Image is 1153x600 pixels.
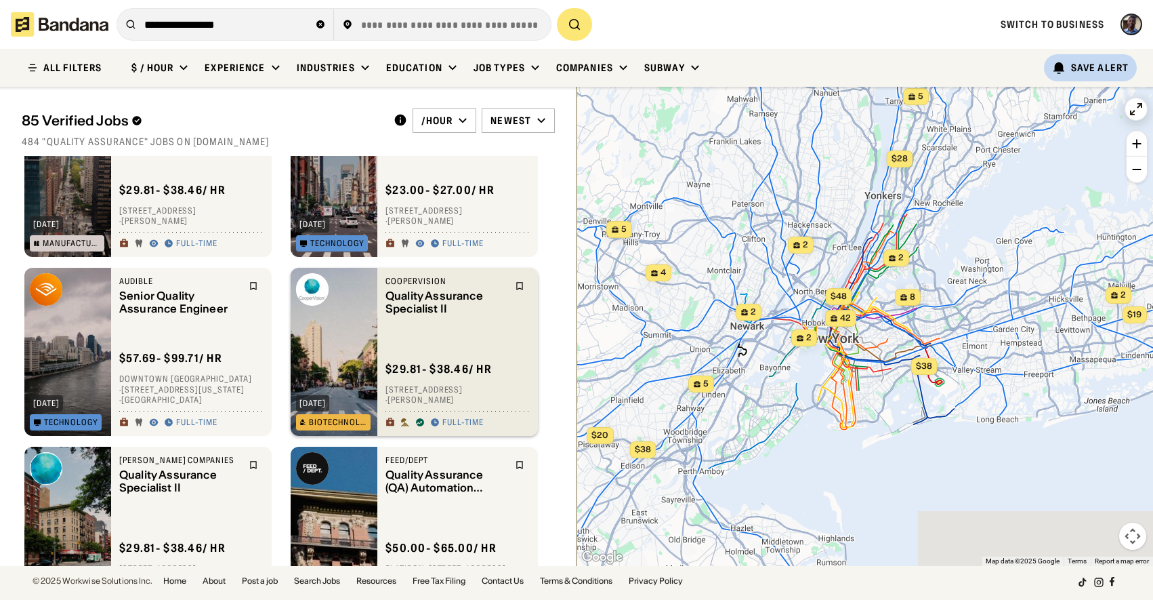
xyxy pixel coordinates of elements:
span: 5 [621,224,627,235]
div: [DATE] [299,220,326,228]
a: Home [163,577,186,585]
span: 2 [806,332,812,344]
div: FEED/DEPT [385,455,507,466]
div: Technology [44,418,98,426]
a: Open this area in Google Maps (opens a new window) [580,548,625,566]
div: Job Types [474,62,525,74]
a: Switch to Business [1001,18,1104,31]
span: 2 [803,239,808,251]
a: Contact Us [482,577,524,585]
div: Industries [297,62,355,74]
div: /hour [421,115,453,127]
div: Subway [644,62,685,74]
div: ALL FILTERS [43,63,102,73]
a: Post a job [242,577,278,585]
span: $48 [830,291,846,301]
div: $ 23.00 - $27.00 / hr [385,183,495,197]
div: [STREET_ADDRESS] · [PERSON_NAME] [385,384,530,405]
div: 484 "quality assurance" jobs on [DOMAIN_NAME] [22,136,555,148]
div: Quality Assurance (QA) Automation Engineer [385,468,507,494]
button: Map camera controls [1119,523,1146,550]
div: $ 50.00 - $65.00 / hr [385,541,497,555]
div: Downtown [GEOGRAPHIC_DATA] · [STREET_ADDRESS][US_STATE] · [GEOGRAPHIC_DATA] [119,374,264,406]
img: Google [580,548,625,566]
div: Full-time [442,418,484,428]
div: grid [22,156,554,566]
span: 5 [918,91,923,102]
span: $28 [891,153,907,163]
span: 8 [910,292,915,303]
div: [DATE] [33,399,60,407]
span: Map data ©2025 Google [986,557,1060,565]
span: 4 [661,267,666,279]
div: Manufacturing [43,239,100,247]
div: Audible [119,276,240,287]
img: Profile photo [1120,14,1142,35]
div: Quality Assurance Specialist II [119,468,240,494]
a: Search Jobs [294,577,340,585]
a: Terms & Conditions [540,577,612,585]
span: 2 [898,252,904,264]
div: CooperVision [385,276,507,287]
div: [DATE] [299,399,326,407]
div: © 2025 Workwise Solutions Inc. [33,577,152,585]
div: Full-time [176,418,217,428]
div: [STREET_ADDRESS] · [PERSON_NAME] [119,205,264,226]
div: [PERSON_NAME] Companies [119,455,240,466]
span: $38 [915,361,931,371]
div: $ 29.81 - $38.46 / hr [119,541,226,555]
div: [DATE] [33,220,60,228]
a: Resources [356,577,396,585]
div: Experience [205,62,265,74]
div: $ 29.81 - $38.46 / hr [385,362,492,376]
a: Report a map error [1095,557,1149,565]
a: Free Tax Filing [413,577,465,585]
div: $ 57.69 - $99.71 / hr [119,352,222,366]
img: Audible logo [30,273,62,306]
div: $ / hour [131,62,173,74]
div: Full-time [442,239,484,249]
span: 2 [751,306,756,318]
div: 85 Verified Jobs [22,113,383,129]
img: CooperVision logo [296,273,329,306]
span: $19 [1127,309,1141,319]
span: $20 [591,430,608,440]
div: Quality Assurance Specialist II [385,289,507,315]
div: [STREET_ADDRESS] · [PERSON_NAME] [119,563,264,584]
div: Companies [556,62,613,74]
div: $ 29.81 - $38.46 / hr [119,183,226,197]
div: [STREET_ADDRESS] · [PERSON_NAME] [385,205,530,226]
a: Terms (opens in new tab) [1068,557,1087,565]
div: Newest [490,115,531,127]
span: 42 [840,313,851,324]
span: 5 [703,378,709,390]
div: Senior Quality Assurance Engineer [119,289,240,315]
img: Bandana logotype [11,12,108,37]
a: About [203,577,226,585]
a: Privacy Policy [629,577,683,585]
div: Flatiron · [STREET_ADDRESS] · [US_STATE] [385,563,530,584]
div: Education [386,62,442,74]
span: $38 [634,444,650,454]
div: Technology [310,239,364,247]
div: Biotechnology [309,418,366,426]
img: Cooper Companies logo [30,452,62,485]
div: Save Alert [1071,62,1129,74]
div: Full-time [176,239,217,249]
img: FEED/DEPT logo [296,452,329,485]
span: 2 [1120,289,1126,301]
